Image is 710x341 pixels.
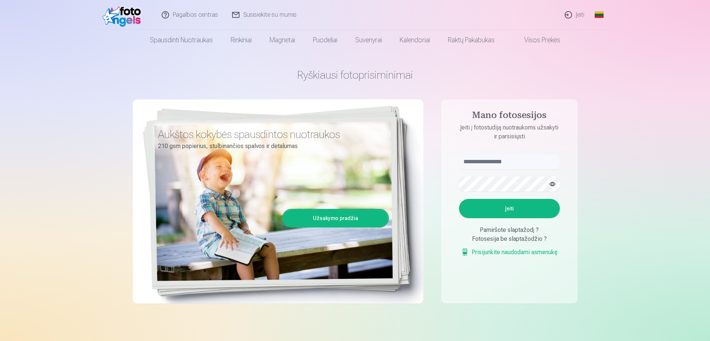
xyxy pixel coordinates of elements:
a: Prisijunkite naudodami asmenukę [461,248,558,257]
a: Kalendoriai [391,30,439,50]
h3: Aukštos kokybės spausdintos nuotraukos [158,128,383,141]
a: Spausdinti nuotraukas [141,30,222,50]
img: /fa2 [102,3,145,27]
a: Užsakymo pradžia [283,210,388,226]
a: Rinkiniai [222,30,261,50]
h4: Mano fotosesijos [452,110,567,123]
h1: Ryškiausi fotoprisiminimai [133,68,578,82]
a: Visos prekės [503,30,569,50]
button: Įeiti [459,199,560,218]
p: 210 gsm popierius, stulbinančios spalvos ir detalumas [158,141,383,151]
a: Magnetai [261,30,304,50]
div: Fotosesija be slaptažodžio ? [459,235,560,243]
p: Įeiti į fotostudiją nuotraukoms užsakyti ir parsisiųsti [452,123,567,141]
a: Raktų pakabukas [439,30,503,50]
div: Pamiršote slaptažodį ? [459,226,560,235]
a: Puodeliai [304,30,346,50]
a: Suvenyrai [346,30,391,50]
